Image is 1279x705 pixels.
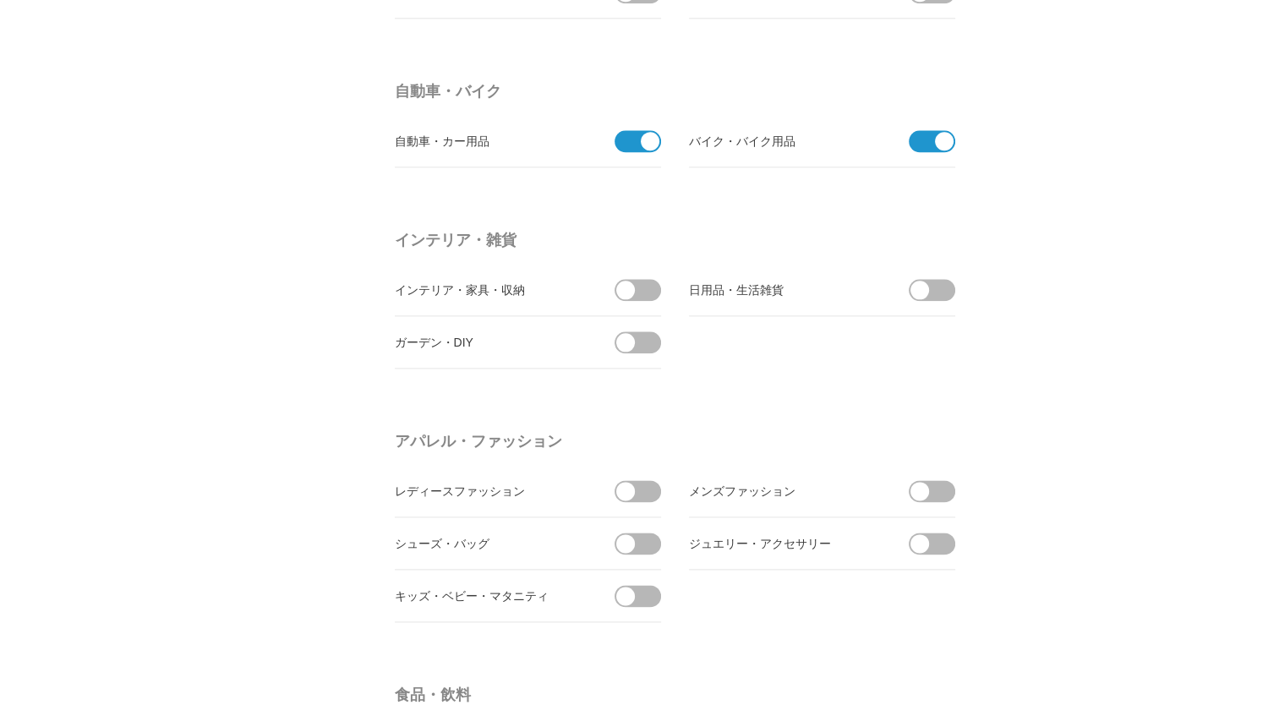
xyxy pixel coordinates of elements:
[689,480,879,501] div: メンズファッション
[395,533,585,554] div: シューズ・バッグ
[395,225,961,255] h4: インテリア・雑貨
[395,76,961,107] h4: 自動車・バイク
[395,331,585,352] div: ガーデン・DIY
[689,533,879,554] div: ジュエリー・アクセサリー
[689,279,879,300] div: 日用品・生活雑貨
[395,585,585,606] div: キッズ・ベビー・マタニティ
[689,130,879,151] div: バイク・バイク用品
[395,480,585,501] div: レディースファッション
[395,279,585,300] div: インテリア・家具・収納
[395,426,961,456] h4: アパレル・ファッション
[395,130,585,151] div: 自動車・カー用品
